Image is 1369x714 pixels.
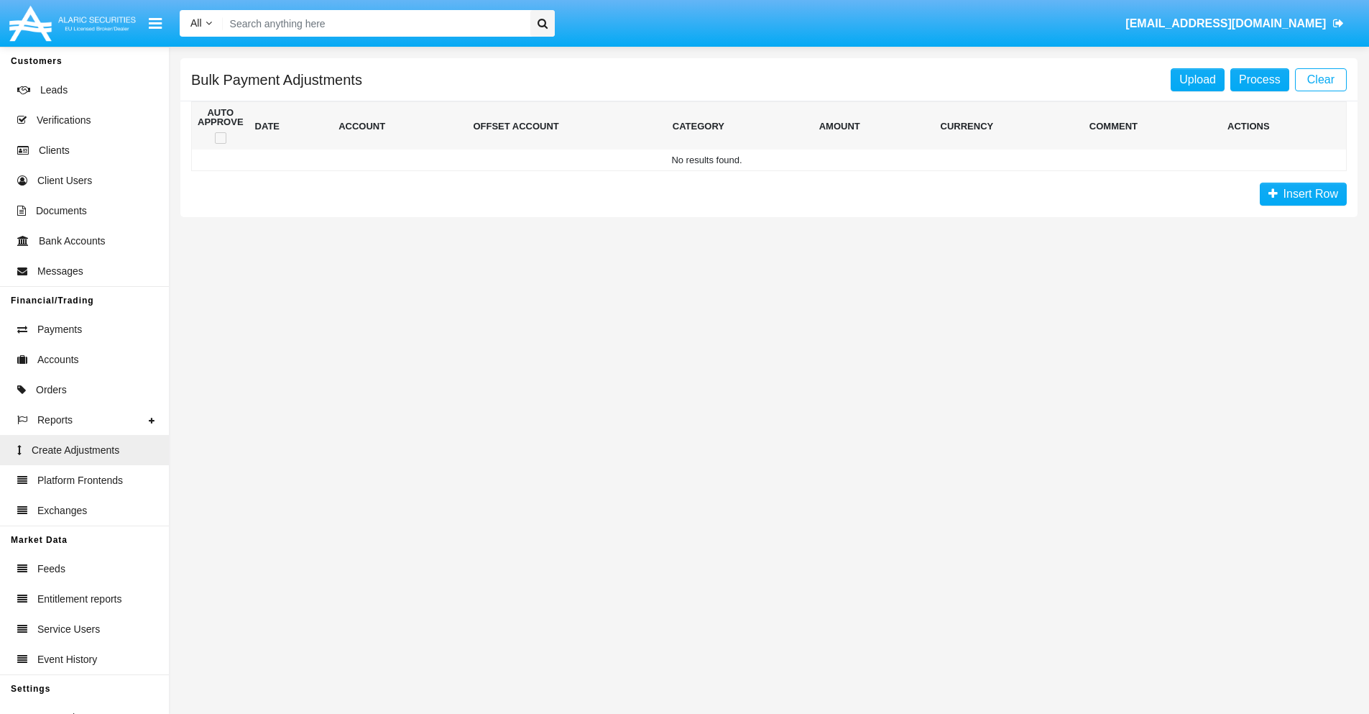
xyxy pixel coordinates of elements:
img: Logo image [7,2,138,45]
label: Upload [1171,68,1225,91]
span: Bank Accounts [39,234,106,249]
span: Platform Frontends [37,473,123,488]
span: Messages [37,264,83,279]
th: COMMENT [1084,102,1222,150]
span: Orders [36,383,67,398]
span: Feeds [37,562,65,577]
th: DATE [249,102,333,150]
span: Accounts [37,352,79,367]
span: Reports [37,413,73,428]
a: [EMAIL_ADDRESS][DOMAIN_NAME] [1119,4,1351,44]
th: ACTIONS [1222,102,1346,150]
th: OFFSET ACCOUNT [467,102,666,150]
span: Event History [37,652,97,667]
span: Leads [40,83,68,98]
th: CURRENCY [935,102,1084,150]
span: Payments [37,322,82,337]
span: Entitlement reports [37,592,122,607]
a: All [180,16,223,31]
th: ACCOUNT [333,102,467,150]
span: Client Users [37,173,92,188]
span: Create Adjustments [32,443,119,458]
th: CATEGORY [667,102,813,150]
span: Service Users [37,622,100,637]
a: Process [1230,68,1289,91]
p: AUTO APPROVE [198,108,244,127]
input: Search [223,10,525,37]
span: Documents [36,203,87,219]
span: Verifications [37,113,91,128]
span: Clients [39,143,70,158]
span: Exchanges [37,503,87,518]
span: Insert Row [1278,188,1338,200]
h5: Bulk Payment Adjustments [191,74,362,86]
span: [EMAIL_ADDRESS][DOMAIN_NAME] [1125,17,1326,29]
span: All [190,17,202,29]
td: No results found. [192,150,1222,171]
th: AMOUNT [813,102,935,150]
a: Clear [1295,68,1347,91]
